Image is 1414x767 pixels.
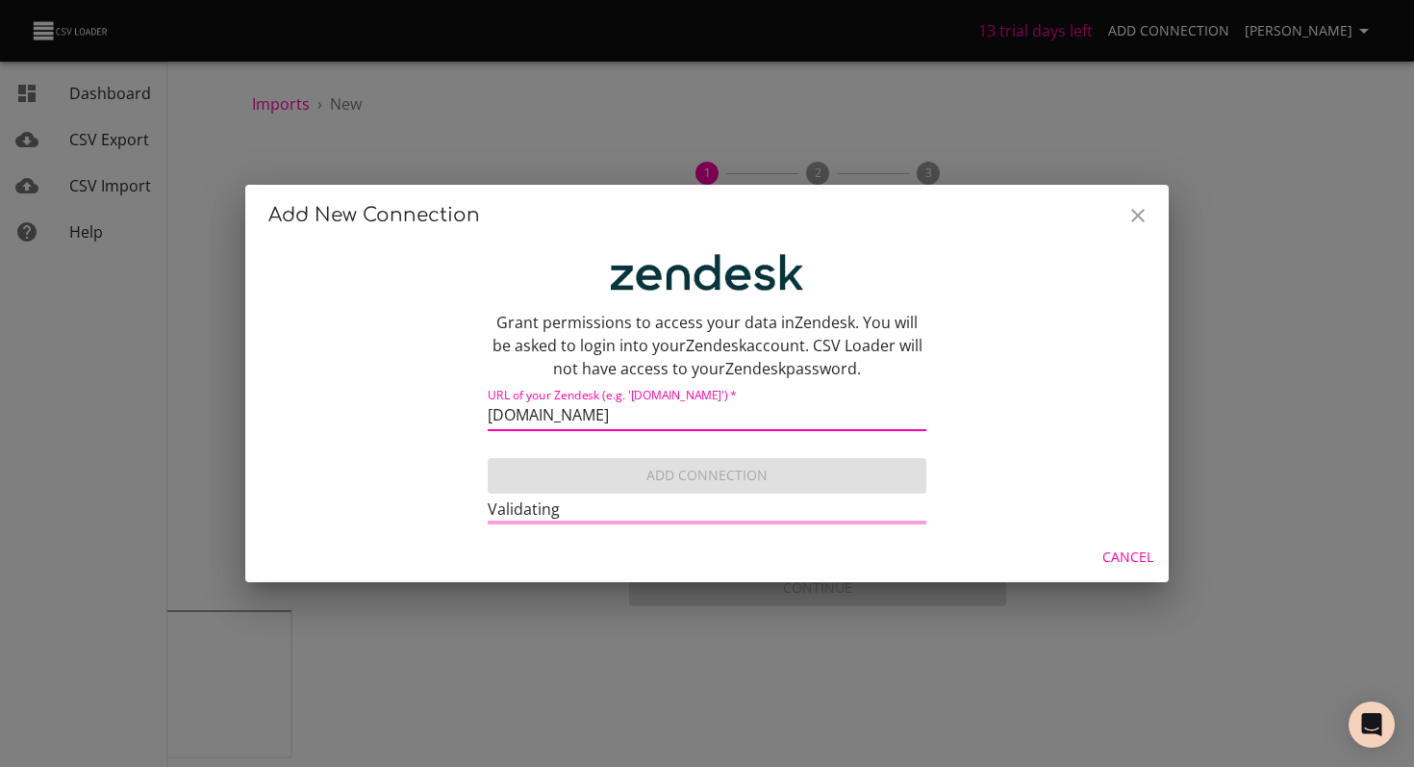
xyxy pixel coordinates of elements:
label: URL of your Zendesk (e.g. '[DOMAIN_NAME]') [488,390,737,401]
span: Cancel [1102,546,1153,570]
button: Cancel [1095,540,1161,575]
p: Grant permissions to access your data in Zendesk . You will be asked to login into your Zendesk a... [488,311,926,380]
div: Open Intercom Messenger [1349,702,1395,748]
span: Validating [488,499,560,520]
h2: Add New Connection [268,200,1146,231]
img: logo-x4-ad0535ee0768a790af3ba1b46177b56e.png [611,254,803,292]
button: Close [1115,192,1161,239]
